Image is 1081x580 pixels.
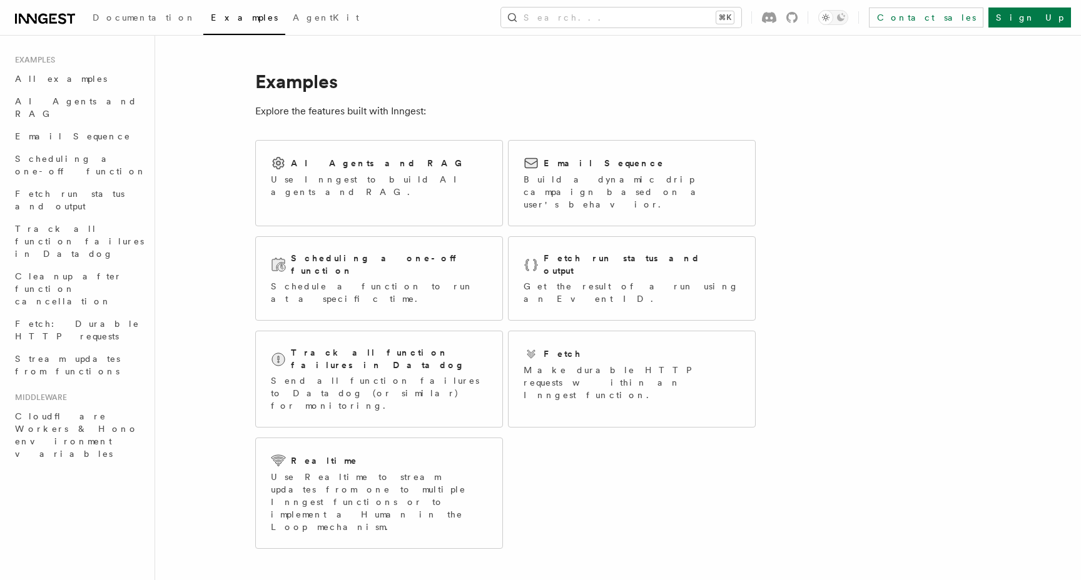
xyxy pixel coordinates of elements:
span: Cloudflare Workers & Hono environment variables [15,411,138,459]
a: AgentKit [285,4,367,34]
span: AI Agents and RAG [15,96,137,119]
h2: Email Sequence [544,157,664,169]
span: Fetch run status and output [15,189,124,211]
h2: Fetch [544,347,582,360]
span: Email Sequence [15,131,131,141]
a: Fetch run status and outputGet the result of a run using an Event ID. [508,236,756,321]
span: Stream updates from functions [15,354,120,376]
a: Scheduling a one-off functionSchedule a function to run at a specific time. [255,236,503,321]
a: AI Agents and RAG [10,90,147,125]
p: Send all function failures to Datadog (or similar) for monitoring. [271,374,487,412]
h2: AI Agents and RAG [291,157,469,169]
span: Track all function failures in Datadog [15,224,144,259]
a: Track all function failures in DatadogSend all function failures to Datadog (or similar) for moni... [255,331,503,427]
a: Email Sequence [10,125,147,147]
p: Get the result of a run using an Event ID. [524,280,740,305]
a: Track all function failures in Datadog [10,217,147,265]
span: Examples [10,55,55,65]
a: Examples [203,4,285,35]
span: Examples [211,12,278,22]
button: Search...⌘K [501,7,741,27]
span: AgentKit [293,12,359,22]
a: Sign Up [988,7,1071,27]
span: Middleware [10,392,67,402]
span: All examples [15,74,107,84]
a: Email SequenceBuild a dynamic drip campaign based on a user's behavior. [508,140,756,226]
a: All examples [10,67,147,90]
span: Cleanup after function cancellation [15,271,122,306]
h2: Track all function failures in Datadog [291,346,487,371]
a: Cloudflare Workers & Hono environment variables [10,405,147,465]
p: Build a dynamic drip campaign based on a user's behavior. [524,173,740,211]
a: RealtimeUse Realtime to stream updates from one to multiple Inngest functions or to implement a H... [255,437,503,549]
a: Stream updates from functions [10,347,147,382]
h2: Scheduling a one-off function [291,252,487,277]
a: FetchMake durable HTTP requests within an Inngest function. [508,331,756,427]
p: Explore the features built with Inngest: [255,102,756,120]
kbd: ⌘K [716,11,734,24]
a: Fetch: Durable HTTP requests [10,312,147,347]
span: Documentation [93,12,196,22]
button: Toggle dark mode [818,10,848,25]
a: Cleanup after function cancellation [10,265,147,312]
h2: Fetch run status and output [544,252,740,277]
a: Scheduling a one-off function [10,147,147,182]
span: Fetch: Durable HTTP requests [15,319,140,341]
a: Contact sales [869,7,983,27]
p: Make durable HTTP requests within an Inngest function. [524,364,740,401]
p: Use Realtime to stream updates from one to multiple Inngest functions or to implement a Human in ... [271,471,487,533]
a: Documentation [85,4,203,34]
span: Scheduling a one-off function [15,154,146,176]
a: Fetch run status and output [10,182,147,217]
p: Use Inngest to build AI agents and RAG. [271,173,487,198]
p: Schedule a function to run at a specific time. [271,280,487,305]
h2: Realtime [291,454,358,467]
h1: Examples [255,70,756,92]
a: AI Agents and RAGUse Inngest to build AI agents and RAG. [255,140,503,226]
